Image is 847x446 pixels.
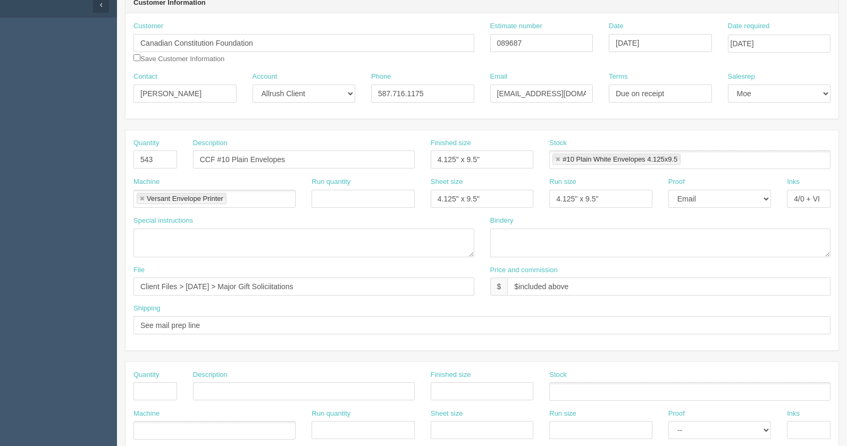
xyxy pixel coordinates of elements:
[549,177,576,187] label: Run size
[133,265,145,275] label: File
[431,138,471,148] label: Finished size
[728,21,770,31] label: Date required
[133,409,160,419] label: Machine
[133,138,159,148] label: Quantity
[431,370,471,380] label: Finished size
[133,21,474,64] div: Save Customer Information
[490,72,508,82] label: Email
[371,72,391,82] label: Phone
[253,72,278,82] label: Account
[728,72,755,82] label: Salesrep
[787,177,800,187] label: Inks
[490,277,508,296] div: $
[609,72,627,82] label: Terms
[133,177,160,187] label: Machine
[609,21,623,31] label: Date
[549,138,567,148] label: Stock
[549,370,567,380] label: Stock
[312,177,350,187] label: Run quantity
[668,409,685,419] label: Proof
[133,370,159,380] label: Quantity
[490,216,514,226] label: Bindery
[193,370,228,380] label: Description
[133,216,193,226] label: Special instructions
[787,409,800,419] label: Inks
[490,265,558,275] label: Price and commission
[312,409,350,419] label: Run quantity
[133,34,474,52] input: Enter customer name
[193,138,228,148] label: Description
[431,409,463,419] label: Sheet size
[549,409,576,419] label: Run size
[133,21,163,31] label: Customer
[431,177,463,187] label: Sheet size
[668,177,685,187] label: Proof
[563,156,677,163] div: #10 Plain White Envelopes 4.125x9.5
[133,72,157,82] label: Contact
[490,21,542,31] label: Estimate number
[147,195,223,202] div: Versant Envelope Printer
[133,304,161,314] label: Shipping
